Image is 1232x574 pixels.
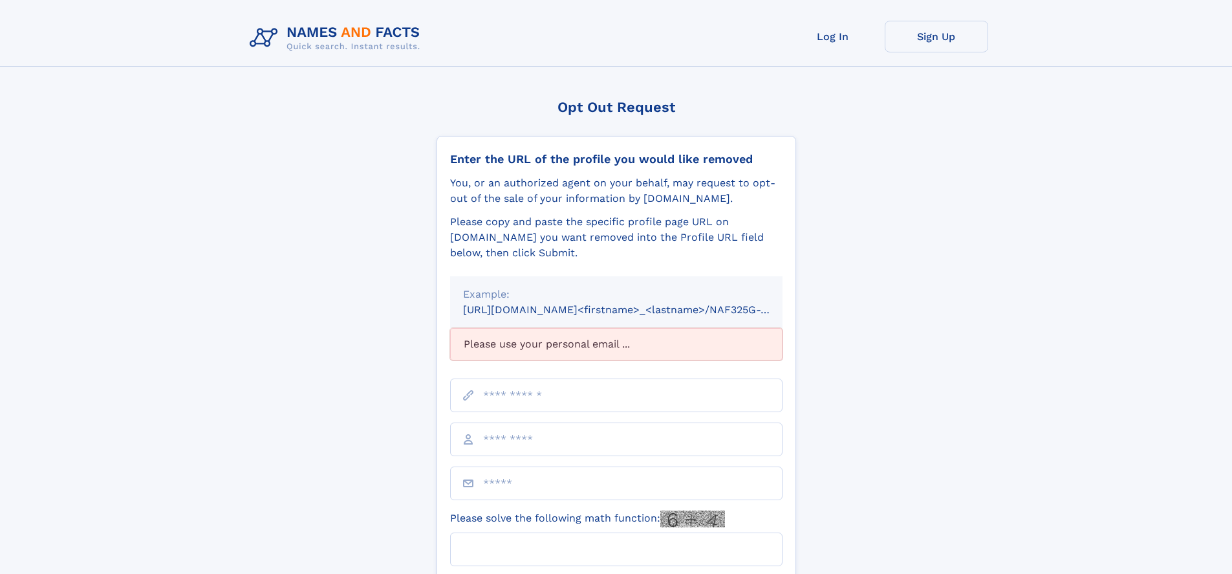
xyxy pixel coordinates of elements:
div: Opt Out Request [437,99,796,115]
div: Example: [463,287,770,302]
a: Log In [781,21,885,52]
img: Logo Names and Facts [244,21,431,56]
label: Please solve the following math function: [450,511,725,527]
div: Enter the URL of the profile you would like removed [450,152,783,166]
div: You, or an authorized agent on your behalf, may request to opt-out of the sale of your informatio... [450,175,783,206]
a: Sign Up [885,21,988,52]
div: Please copy and paste the specific profile page URL on [DOMAIN_NAME] you want removed into the Pr... [450,214,783,261]
small: [URL][DOMAIN_NAME]<firstname>_<lastname>/NAF325G-xxxxxxxx [463,304,807,316]
div: Please use your personal email ... [450,328,783,360]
